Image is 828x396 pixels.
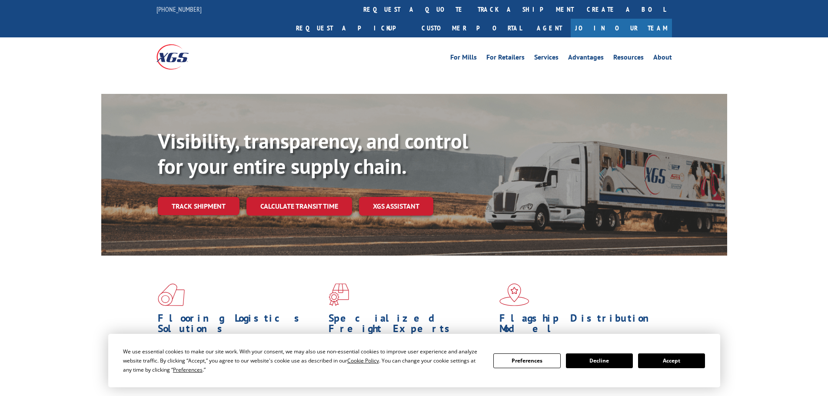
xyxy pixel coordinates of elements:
[499,283,529,306] img: xgs-icon-flagship-distribution-model-red
[329,313,493,338] h1: Specialized Freight Experts
[289,19,415,37] a: Request a pickup
[158,197,239,215] a: Track shipment
[528,19,571,37] a: Agent
[246,197,352,216] a: Calculate transit time
[158,313,322,338] h1: Flooring Logistics Solutions
[158,283,185,306] img: xgs-icon-total-supply-chain-intelligence-red
[653,54,672,63] a: About
[638,353,705,368] button: Accept
[571,19,672,37] a: Join Our Team
[123,347,483,374] div: We use essential cookies to make our site work. With your consent, we may also use non-essential ...
[613,54,644,63] a: Resources
[493,353,560,368] button: Preferences
[108,334,720,387] div: Cookie Consent Prompt
[158,127,468,180] b: Visibility, transparency, and control for your entire supply chain.
[566,353,633,368] button: Decline
[329,283,349,306] img: xgs-icon-focused-on-flooring-red
[534,54,559,63] a: Services
[450,54,477,63] a: For Mills
[568,54,604,63] a: Advantages
[347,357,379,364] span: Cookie Policy
[359,197,433,216] a: XGS ASSISTANT
[415,19,528,37] a: Customer Portal
[156,5,202,13] a: [PHONE_NUMBER]
[499,313,664,338] h1: Flagship Distribution Model
[173,366,203,373] span: Preferences
[486,54,525,63] a: For Retailers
